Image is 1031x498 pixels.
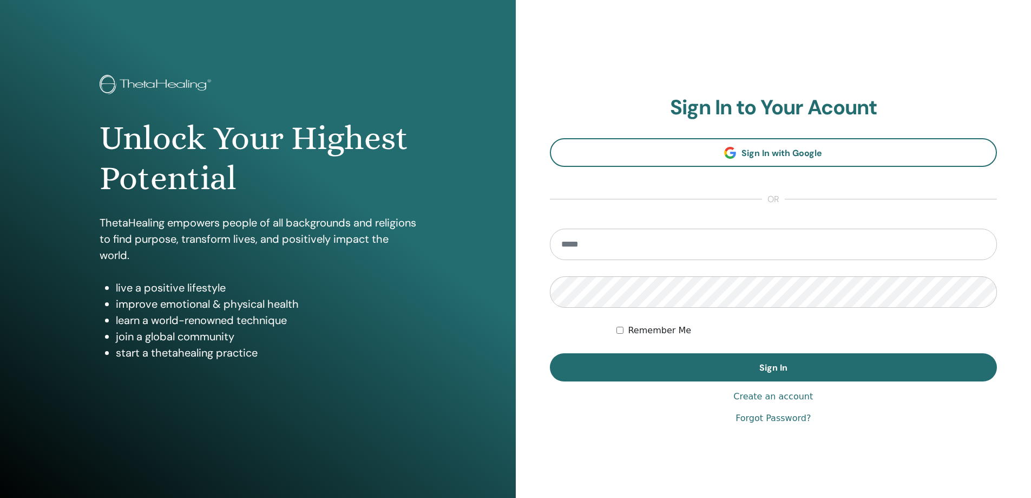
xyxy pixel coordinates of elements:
a: Forgot Password? [736,412,811,425]
li: join a global community [116,328,416,345]
span: or [762,193,785,206]
div: Keep me authenticated indefinitely or until I manually logout [616,324,997,337]
a: Create an account [733,390,813,403]
li: learn a world-renowned technique [116,312,416,328]
a: Sign In with Google [550,138,997,167]
button: Sign In [550,353,997,381]
h2: Sign In to Your Acount [550,95,997,120]
span: Sign In [759,362,787,373]
li: start a thetahealing practice [116,345,416,361]
h1: Unlock Your Highest Potential [100,118,416,199]
li: improve emotional & physical health [116,296,416,312]
label: Remember Me [628,324,691,337]
p: ThetaHealing empowers people of all backgrounds and religions to find purpose, transform lives, a... [100,215,416,263]
span: Sign In with Google [741,147,822,159]
li: live a positive lifestyle [116,280,416,296]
